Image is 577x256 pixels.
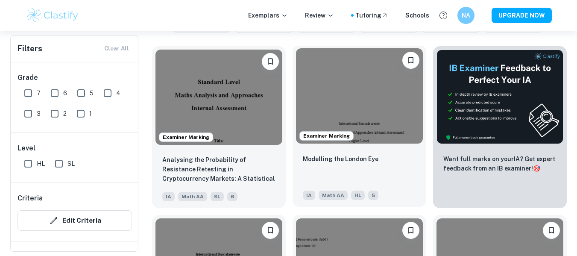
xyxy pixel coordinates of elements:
[457,7,474,24] button: NA
[162,192,175,201] span: IA
[116,88,120,98] span: 4
[296,48,423,144] img: Math AA IA example thumbnail: Modelling the London Eye
[67,159,75,168] span: SL
[262,222,279,239] button: Bookmark
[211,192,224,201] span: SL
[436,8,451,23] button: Help and Feedback
[405,11,429,20] a: Schools
[89,109,92,118] span: 1
[18,43,42,55] h6: Filters
[152,46,286,208] a: Examiner MarkingBookmarkAnalysing the Probability of Resistance Retesting in Cryptocurrency Marke...
[248,11,288,20] p: Exemplars
[533,165,540,172] span: 🎯
[155,50,282,145] img: Math AA IA example thumbnail: Analysing the Probability of Resistance
[63,109,67,118] span: 2
[492,8,552,23] button: UPGRADE NOW
[433,46,567,208] a: ThumbnailWant full marks on yourIA? Get expert feedback from an IB examiner!
[443,154,556,173] p: Want full marks on your IA ? Get expert feedback from an IB examiner!
[18,193,43,203] h6: Criteria
[293,46,426,208] a: Examiner MarkingBookmarkModelling the London EyeIAMath AAHL5
[305,11,334,20] p: Review
[37,88,41,98] span: 7
[262,53,279,70] button: Bookmark
[355,11,388,20] a: Tutoring
[227,192,237,201] span: 6
[319,191,348,200] span: Math AA
[402,222,419,239] button: Bookmark
[351,191,365,200] span: HL
[303,191,315,200] span: IA
[178,192,207,201] span: Math AA
[37,109,41,118] span: 3
[18,73,132,83] h6: Grade
[18,143,132,153] h6: Level
[543,222,560,239] button: Bookmark
[300,132,353,140] span: Examiner Marking
[37,159,45,168] span: HL
[162,155,275,184] p: Analysing the Probability of Resistance Retesting in Cryptocurrency Markets: A Statistical Approa...
[63,88,67,98] span: 6
[90,88,94,98] span: 5
[402,52,419,69] button: Bookmark
[436,50,563,144] img: Thumbnail
[18,210,132,231] button: Edit Criteria
[26,7,80,24] img: Clastify logo
[461,11,471,20] h6: NA
[303,154,378,164] p: Modelling the London Eye
[368,191,378,200] span: 5
[159,133,213,141] span: Examiner Marking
